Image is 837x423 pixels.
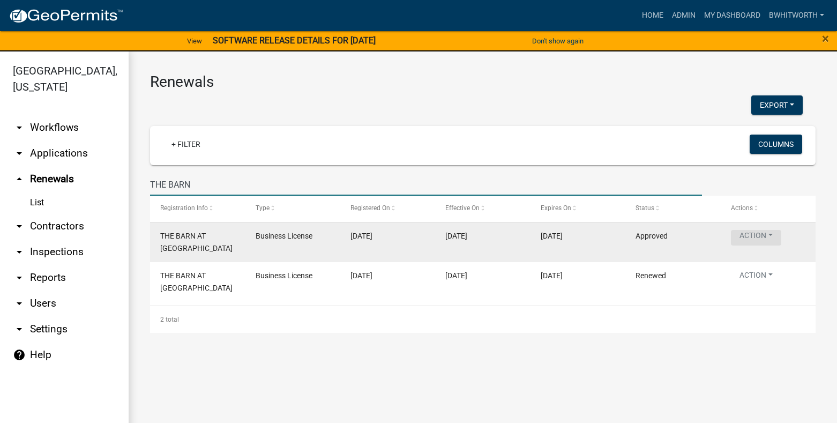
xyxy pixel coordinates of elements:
[256,232,312,240] span: Business License
[13,121,26,134] i: arrow_drop_down
[350,204,390,212] span: Registered On
[731,230,781,246] button: Action
[636,271,666,280] span: Renewed
[625,196,720,221] datatable-header-cell: Status
[700,5,765,26] a: My Dashboard
[13,348,26,361] i: help
[750,135,802,154] button: Columns
[245,196,340,221] datatable-header-cell: Type
[13,173,26,185] i: arrow_drop_up
[150,306,816,333] div: 2 total
[445,271,467,280] span: 6/4/2024
[541,232,563,240] span: 12/31/2025
[721,196,816,221] datatable-header-cell: Actions
[150,174,702,196] input: Search for renewals
[13,323,26,336] i: arrow_drop_down
[445,232,467,240] span: 1/17/2025
[530,196,625,221] datatable-header-cell: Expires On
[13,220,26,233] i: arrow_drop_down
[150,196,245,221] datatable-header-cell: Registration Info
[13,271,26,284] i: arrow_drop_down
[638,5,668,26] a: Home
[445,204,480,212] span: Effective On
[160,204,208,212] span: Registration Info
[13,246,26,258] i: arrow_drop_down
[163,135,209,154] a: + Filter
[256,271,312,280] span: Business License
[213,35,376,46] strong: SOFTWARE RELEASE DETAILS FOR [DATE]
[350,271,372,280] span: 6/4/2024
[435,196,530,221] datatable-header-cell: Effective On
[668,5,700,26] a: Admin
[636,232,668,240] span: Approved
[731,270,781,285] button: Action
[13,147,26,160] i: arrow_drop_down
[541,271,563,280] span: 12/31/2024
[183,32,206,50] a: View
[350,232,372,240] span: 1/17/2025
[822,32,829,45] button: Close
[528,32,588,50] button: Don't show again
[160,271,233,292] span: THE BARN AT STILLHOUSE CREEK
[731,204,753,212] span: Actions
[150,73,816,91] h3: Renewals
[541,204,571,212] span: Expires On
[822,31,829,46] span: ×
[751,95,803,115] button: Export
[636,204,654,212] span: Status
[13,297,26,310] i: arrow_drop_down
[765,5,828,26] a: BWhitworth
[340,196,435,221] datatable-header-cell: Registered On
[160,232,233,253] span: THE BARN AT STILLHOUSE CREEK
[256,204,270,212] span: Type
